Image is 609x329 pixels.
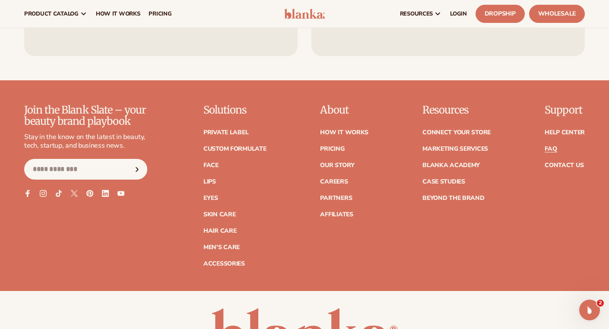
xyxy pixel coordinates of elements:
a: Blanka Academy [422,162,480,168]
a: Lips [203,179,216,185]
span: How It Works [96,10,140,17]
span: LOGIN [450,10,467,17]
a: How It Works [320,130,368,136]
a: Pricing [320,146,344,152]
a: Case Studies [422,179,465,185]
a: Eyes [203,195,218,201]
a: Skin Care [203,212,235,218]
a: Our Story [320,162,354,168]
span: pricing [149,10,171,17]
a: Men's Care [203,244,240,250]
p: Resources [422,104,491,116]
a: Custom formulate [203,146,266,152]
a: Wholesale [529,5,585,23]
p: Stay in the know on the latest in beauty, tech, startup, and business news. [24,133,147,151]
a: Hair Care [203,228,236,234]
p: Support [545,104,585,116]
a: Affiliates [320,212,353,218]
p: Solutions [203,104,266,116]
button: Subscribe [128,159,147,180]
a: Dropship [476,5,525,23]
a: Beyond the brand [422,195,485,201]
img: logo [284,9,325,19]
iframe: Intercom live chat [579,300,600,320]
p: About [320,104,368,116]
a: Help Center [545,130,585,136]
p: Join the Blank Slate – your beauty brand playbook [24,104,147,127]
a: Connect your store [422,130,491,136]
a: Careers [320,179,348,185]
span: 2 [597,300,604,307]
a: FAQ [545,146,557,152]
a: Marketing services [422,146,488,152]
a: Partners [320,195,352,201]
span: resources [400,10,433,17]
a: Accessories [203,261,245,267]
a: Face [203,162,219,168]
a: Private label [203,130,248,136]
span: product catalog [24,10,79,17]
a: Contact Us [545,162,584,168]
